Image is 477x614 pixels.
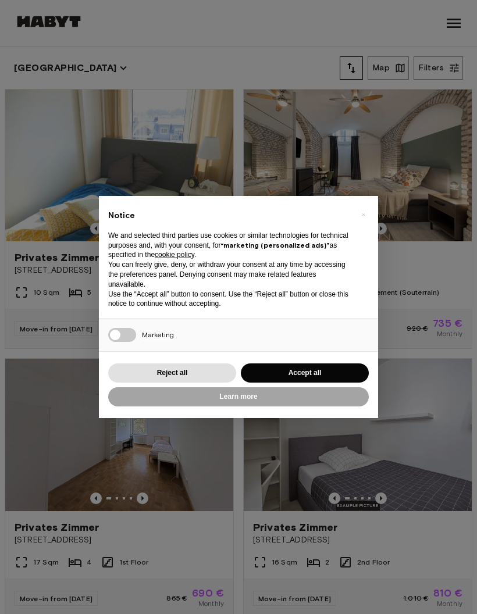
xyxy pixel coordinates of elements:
p: We and selected third parties use cookies or similar technologies for technical purposes and, wit... [108,231,350,260]
p: Use the “Accept all” button to consent. Use the “Reject all” button or close this notice to conti... [108,290,350,309]
h2: Notice [108,210,350,222]
strong: “marketing (personalized ads)” [220,241,329,249]
a: cookie policy [155,251,194,259]
button: Reject all [108,363,236,383]
span: Marketing [142,330,174,340]
p: You can freely give, deny, or withdraw your consent at any time by accessing the preferences pane... [108,260,350,289]
button: Accept all [241,363,369,383]
span: × [361,208,365,222]
button: Learn more [108,387,369,406]
button: Close this notice [354,205,372,224]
